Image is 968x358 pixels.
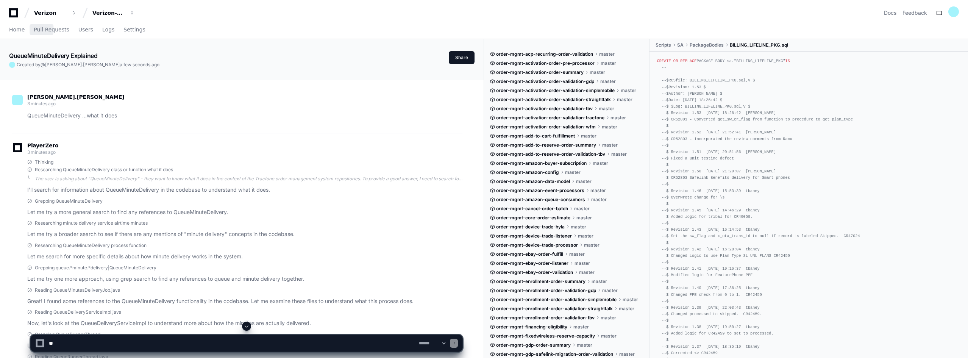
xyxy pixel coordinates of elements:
[92,9,125,17] div: Verizon-Clarify-Order-Management
[619,306,634,312] span: master
[673,59,697,63] span: OR REPLACE
[120,62,159,67] span: a few seconds ago
[27,275,462,283] p: Let me try one more approach, using grep search to find any references to queue and minute delive...
[656,42,671,48] span: Scripts
[662,91,722,96] span: --$Author: [PERSON_NAME] $
[27,319,462,328] p: Now, let's look at the QueueDeliveryServiceImpl to understand more about how the minutes are actu...
[730,42,788,48] span: BILLING_LIFELINE_PKG.sql
[592,278,607,285] span: master
[34,21,69,39] a: Pull Requests
[17,62,159,68] span: Created by
[902,9,927,17] button: Feedback
[496,169,559,175] span: order-mgmt-amazon-config
[41,62,45,67] span: @
[662,156,734,161] span: --$ Fixed a unit testing defect
[78,27,93,32] span: Users
[662,234,860,238] span: --$ Set the sw_flag and x_ota_trans_id to null if record is labeled Skipped. CR47024
[496,215,570,221] span: order-mgmt-core-order-estimate
[662,279,668,284] span: --$
[496,197,585,203] span: order-mgmt-amazon-queue-consumers
[590,69,605,75] span: master
[78,21,93,39] a: Users
[576,178,592,184] span: master
[602,288,618,294] span: master
[35,167,173,173] span: Researching QueueMinuteDelivery class or function what it does
[662,260,668,264] span: --$
[581,133,596,139] span: master
[601,60,616,66] span: master
[602,124,617,130] span: master
[591,197,607,203] span: master
[662,292,762,297] span: --$ Changed PPE check from 0 to 1. CR42459
[35,220,148,226] span: Researching minute delivery service airtime minutes
[102,21,114,39] a: Logs
[575,260,590,266] span: master
[34,27,69,32] span: Pull Requests
[27,94,124,100] span: [PERSON_NAME].[PERSON_NAME]
[623,297,638,303] span: master
[496,160,587,166] span: order-mgmt-amazon-buyer-subscription
[27,186,462,194] p: I'll search for information about QueueMinuteDelivery in the codebase to understand what it does.
[662,189,760,193] span: --$ Revision 1.46 [DATE] 15:53:39 tbaney
[662,318,668,323] span: --$
[496,106,593,112] span: order-mgmt-activation-order-validation-tbv
[496,97,611,103] span: order-mgmt-activation-order-validation-straighttalk
[35,159,53,165] span: Thinking
[496,88,615,94] span: order-mgmt-activation-order-validation-simplemobile
[449,51,475,64] button: Share
[600,78,616,84] span: master
[579,269,595,275] span: master
[35,242,147,249] span: Researching QueueMinuteDelivery process function
[599,106,614,112] span: master
[496,233,572,239] span: order-mgmt-device-trade-listener
[496,60,595,66] span: order-mgmt-activation-order-pre-processor
[662,111,776,115] span: --$ Revision 1.53 [DATE] 18:26:42 [PERSON_NAME]
[35,309,122,315] span: Reading QueueDeliveryServiceImpl.java
[662,312,762,316] span: --$ Changed processed to skipped. CR42459.
[35,176,462,182] div: The user is asking about "QueueMinuteDelivery" - they want to know what it does in the context of...
[496,242,578,248] span: order-mgmt-device-trade-processor
[496,69,584,75] span: order-mgmt-activation-order-summary
[662,169,776,174] span: --$ Revision 1.50 [DATE] 21:20:07 [PERSON_NAME]
[662,72,879,76] span: ---------------------------------------------------------------------------------------------
[662,130,776,134] span: --$ Revision 1.52 [DATE] 21:52:41 [PERSON_NAME]
[27,111,462,120] p: QueueMinuteDelivery ...what it does
[611,151,627,157] span: master
[35,265,156,271] span: Grepping queue.*minute.*delivery|QueueMinuteDelivery
[662,195,724,200] span: --$ Overwrote change for \s
[662,214,753,219] span: --$ Added logic for tribal for CR49050.
[35,198,103,204] span: Grepping QueueMinuteDelivery
[590,188,606,194] span: master
[785,59,790,63] span: IS
[690,42,724,48] span: PackageBodies
[496,78,594,84] span: order-mgmt-activation-order-validation-gdp
[571,224,586,230] span: master
[662,241,668,245] span: --$
[9,52,97,59] app-text-character-animate: QueueMinuteDelivery Explained
[662,286,760,290] span: --$ Revision 1.40 [DATE] 17:36:25 tbaney
[662,182,668,186] span: --$
[662,299,668,303] span: --$
[27,252,462,261] p: Let me search for more specific details about how minute delivery works in the system.
[662,247,760,252] span: --$ Revision 1.42 [DATE] 16:28:04 tbaney
[496,224,565,230] span: order-mgmt-device-trade-hyla
[496,51,593,57] span: order-mgmt-acp-recurring-order-validation
[27,101,56,106] span: 3 minutes ago
[578,233,593,239] span: master
[621,88,636,94] span: master
[27,208,462,217] p: Let me try a more general search to find any references to QueueMinuteDelivery.
[496,297,617,303] span: order-mgmt-enrollment-order-validation-simplemobile
[496,178,570,184] span: order-mgmt-amazon-data-model
[496,306,613,312] span: order-mgmt-enrollment-order-validation-straighttalk
[662,65,666,70] span: --
[496,124,596,130] span: order-mgmt-activation-order-validation-wfm
[662,266,760,271] span: --$ Revision 1.41 [DATE] 19:16:37 tbaney
[496,288,596,294] span: order-mgmt-enrollment-order-validation-gdp
[617,97,632,103] span: master
[102,27,114,32] span: Logs
[576,215,592,221] span: master
[496,206,568,212] span: order-mgmt-cancel-order-batch
[662,175,790,180] span: --$ CR52803 Safelink Benefits delivery for Smart phones
[601,315,616,321] span: master
[584,242,600,248] span: master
